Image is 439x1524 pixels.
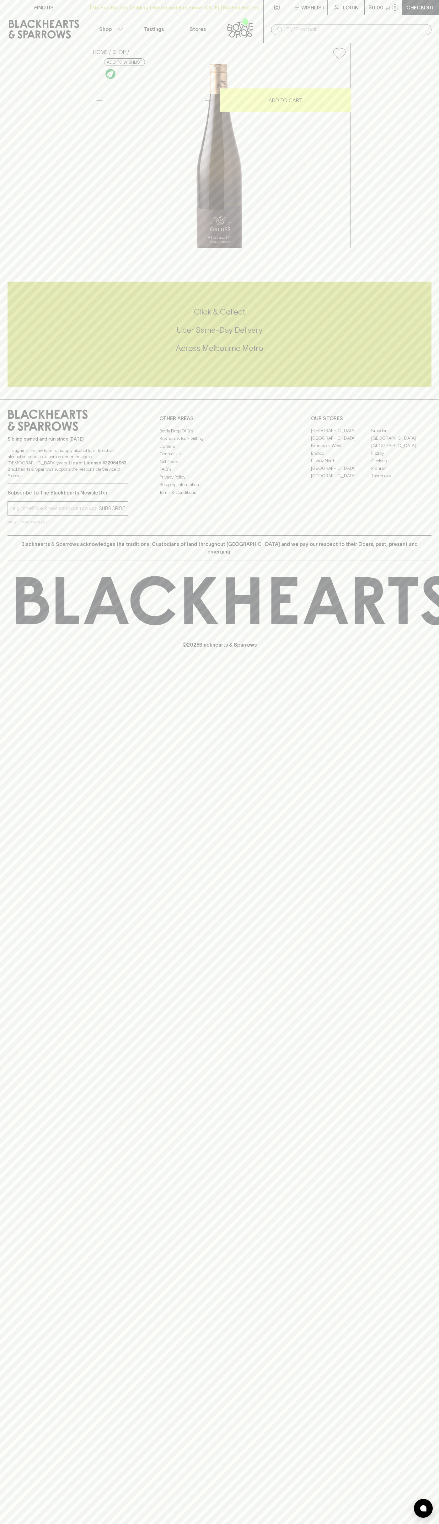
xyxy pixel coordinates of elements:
[69,460,126,465] strong: Liquor License #32064953
[371,465,431,472] a: Prahran
[104,67,117,81] a: Organic
[371,457,431,465] a: Geelong
[368,4,383,11] p: $0.00
[105,69,115,79] img: Organic
[159,427,280,435] a: Bottle Drop FAQ's
[13,503,96,513] input: e.g. jane@blackheartsandsparrows.com.au
[99,505,125,512] p: SUBSCRIBE
[159,489,280,496] a: Terms & Conditions
[343,4,359,11] p: Login
[420,1505,426,1511] img: bubble-icon
[104,58,145,66] button: Add to wishlist
[8,489,128,496] p: Subscribe to The Blackhearts Newsletter
[311,435,371,442] a: [GEOGRAPHIC_DATA]
[311,427,371,435] a: [GEOGRAPHIC_DATA]
[311,457,371,465] a: Fitzroy North
[371,442,431,450] a: [GEOGRAPHIC_DATA]
[88,64,351,248] img: 34374.png
[269,97,302,104] p: ADD TO CART
[99,25,112,33] p: Shop
[34,4,54,11] p: FIND US
[286,24,426,34] input: Try "Pinot noir"
[371,472,431,480] a: Thornbury
[311,442,371,450] a: Brunswick West
[190,25,206,33] p: Stores
[88,15,132,43] button: Shop
[220,88,351,112] button: ADD TO CART
[8,307,431,317] h5: Click & Collect
[371,427,431,435] a: Braddon
[8,282,431,387] div: Call to action block
[112,49,126,55] a: SHOP
[96,502,128,515] button: SUBSCRIBE
[311,472,371,480] a: [GEOGRAPHIC_DATA]
[371,450,431,457] a: Fitzroy
[311,415,431,422] p: OUR STORES
[159,415,280,422] p: OTHER AREAS
[406,4,435,11] p: Checkout
[331,46,348,62] button: Add to wishlist
[311,465,371,472] a: [GEOGRAPHIC_DATA]
[371,435,431,442] a: [GEOGRAPHIC_DATA]
[159,481,280,489] a: Shipping Information
[8,343,431,353] h5: Across Melbourne Metro
[8,447,128,479] p: It is against the law to sell or supply alcohol to, or to obtain alcohol on behalf of a person un...
[176,15,220,43] a: Stores
[159,450,280,458] a: Contact Us
[132,15,176,43] a: Tastings
[159,458,280,465] a: Gift Cards
[8,436,128,442] p: Sibling owned and run since [DATE]
[8,519,128,525] p: We will never spam you
[144,25,164,33] p: Tastings
[311,450,371,457] a: Elwood
[159,466,280,473] a: FAQ's
[301,4,325,11] p: Wishlist
[8,325,431,335] h5: Uber Same-Day Delivery
[159,442,280,450] a: Careers
[159,473,280,481] a: Privacy Policy
[12,540,427,555] p: Blackhearts & Sparrows acknowledges the traditional Custodians of land throughout [GEOGRAPHIC_DAT...
[93,49,108,55] a: HOME
[394,6,396,9] p: 0
[159,435,280,442] a: Business & Bulk Gifting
